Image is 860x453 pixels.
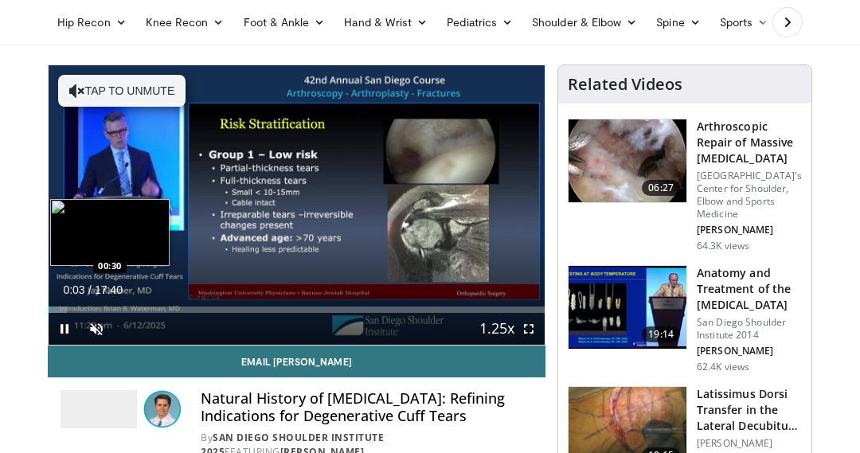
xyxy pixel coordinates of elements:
a: Hip Recon [48,6,136,38]
a: Pediatrics [437,6,522,38]
p: 64.3K views [697,240,749,252]
p: [PERSON_NAME] [697,437,802,450]
a: Sports [710,6,779,38]
button: Pause [49,313,80,345]
button: Fullscreen [513,313,545,345]
button: Unmute [80,313,112,345]
h3: Arthroscopic Repair of Massive [MEDICAL_DATA] [697,119,802,166]
p: [PERSON_NAME] [697,224,802,236]
p: 62.4K views [697,361,749,373]
h3: Latissimus Dorsi Transfer in the Lateral Decubitus Position [697,386,802,434]
img: image.jpeg [50,199,170,266]
p: [GEOGRAPHIC_DATA]'s Center for Shoulder, Elbow and Sports Medicine [697,170,802,221]
a: 19:14 Anatomy and Treatment of the [MEDICAL_DATA] San Diego Shoulder Institute 2014 [PERSON_NAME]... [568,265,802,373]
h4: Natural History of [MEDICAL_DATA]: Refining Indications for Degenerative Cuff Tears [201,390,533,424]
p: San Diego Shoulder Institute 2014 [697,316,802,342]
a: 06:27 Arthroscopic Repair of Massive [MEDICAL_DATA] [GEOGRAPHIC_DATA]'s Center for Shoulder, Elbo... [568,119,802,252]
span: 0:03 [63,283,84,296]
h3: Anatomy and Treatment of the [MEDICAL_DATA] [697,265,802,313]
img: 281021_0002_1.png.150x105_q85_crop-smart_upscale.jpg [569,119,686,202]
span: 19:14 [642,326,680,342]
p: [PERSON_NAME] [697,345,802,357]
a: Foot & Ankle [234,6,335,38]
button: Playback Rate [481,313,513,345]
a: Spine [647,6,709,38]
h4: Related Videos [568,75,682,94]
span: / [88,283,92,296]
a: Knee Recon [136,6,234,38]
a: Hand & Wrist [334,6,437,38]
video-js: Video Player [49,65,545,345]
button: Tap to unmute [58,75,186,107]
a: Shoulder & Elbow [522,6,647,38]
a: Email [PERSON_NAME] [48,346,545,377]
span: 17:40 [95,283,123,296]
img: Avatar [143,390,182,428]
img: 58008271-3059-4eea-87a5-8726eb53a503.150x105_q85_crop-smart_upscale.jpg [569,266,686,349]
img: San Diego Shoulder Institute 2025 [61,390,137,428]
span: 06:27 [642,180,680,196]
div: Progress Bar [49,307,545,313]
